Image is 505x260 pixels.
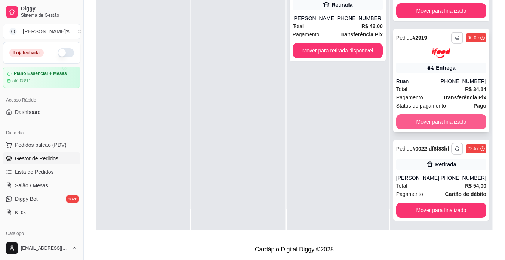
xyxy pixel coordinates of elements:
button: [EMAIL_ADDRESS][DOMAIN_NAME] [3,239,80,257]
span: Total [396,85,407,93]
strong: R$ 54,00 [465,183,486,189]
strong: Pago [474,103,486,109]
button: Pedidos balcão (PDV) [3,139,80,151]
a: Dashboard [3,106,80,118]
div: [PHONE_NUMBER] [439,174,486,182]
div: [PERSON_NAME] [293,15,336,22]
div: Acesso Rápido [3,94,80,106]
article: Plano Essencial + Mesas [14,71,67,76]
span: Dashboard [15,108,41,116]
a: Salão / Mesas [3,179,80,191]
div: 22:57 [468,146,479,152]
strong: Transferência Pix [339,31,383,37]
button: Mover para finalizado [396,203,486,218]
div: Ruan [396,78,439,85]
span: O [9,28,17,35]
strong: # 2919 [412,35,427,41]
span: Pedidos balcão (PDV) [15,141,67,149]
div: 00:09 [468,35,479,41]
span: Diggy Bot [15,195,38,203]
a: Plano Essencial + Mesasaté 08/11 [3,67,80,88]
span: Pagamento [293,30,320,39]
span: Pedido [396,35,413,41]
div: [PERSON_NAME] [396,174,439,182]
button: Mover para retirada disponível [293,43,383,58]
span: Sistema de Gestão [21,12,77,18]
strong: Transferência Pix [443,94,486,100]
div: Retirada [435,161,456,168]
strong: Cartão de débito [445,191,486,197]
span: Salão / Mesas [15,182,48,189]
a: DiggySistema de Gestão [3,3,80,21]
div: Loja fechada [9,49,44,57]
div: [PHONE_NUMBER] [336,15,383,22]
article: até 08/11 [12,78,31,84]
div: [PHONE_NUMBER] [439,78,486,85]
a: KDS [3,206,80,218]
footer: Cardápio Digital Diggy © 2025 [84,239,505,260]
button: Mover para finalizado [396,114,486,129]
span: KDS [15,209,26,216]
div: Entrega [436,64,455,72]
div: Catálogo [3,227,80,239]
span: Total [293,22,304,30]
span: Pagamento [396,190,423,198]
div: [PERSON_NAME]'s ... [23,28,74,35]
span: Pagamento [396,93,423,102]
span: Pedido [396,146,413,152]
button: Select a team [3,24,80,39]
span: Gestor de Pedidos [15,155,58,162]
img: ifood [432,48,450,58]
span: Total [396,182,407,190]
button: Mover para finalizado [396,3,486,18]
strong: # 0022-df8f83bf [412,146,449,152]
a: Diggy Botnovo [3,193,80,205]
span: [EMAIL_ADDRESS][DOMAIN_NAME] [21,245,68,251]
span: Diggy [21,6,77,12]
a: Gestor de Pedidos [3,152,80,164]
span: Status do pagamento [396,102,446,110]
a: Lista de Pedidos [3,166,80,178]
div: Retirada [332,1,352,9]
strong: R$ 46,00 [361,23,383,29]
button: Alterar Status [58,48,74,57]
div: Dia a dia [3,127,80,139]
span: Lista de Pedidos [15,168,54,176]
strong: R$ 34,14 [465,86,486,92]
